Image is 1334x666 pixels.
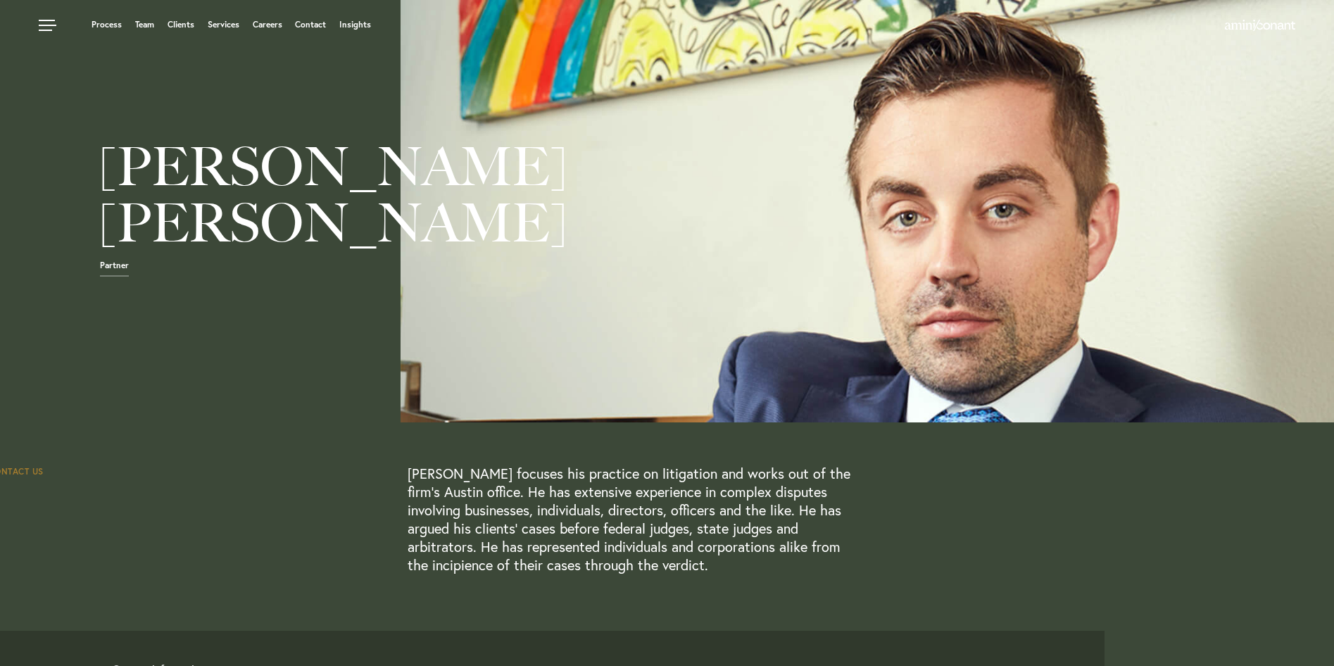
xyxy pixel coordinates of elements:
[100,261,129,277] span: Partner
[1225,20,1295,32] a: Home
[253,20,282,29] a: Careers
[92,20,122,29] a: Process
[408,465,856,574] p: [PERSON_NAME] focuses his practice on litigation and works out of the firm’s Austin office. He ha...
[1225,20,1295,31] img: Amini & Conant
[135,20,154,29] a: Team
[208,20,239,29] a: Services
[168,20,194,29] a: Clients
[295,20,326,29] a: Contact
[339,20,371,29] a: Insights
